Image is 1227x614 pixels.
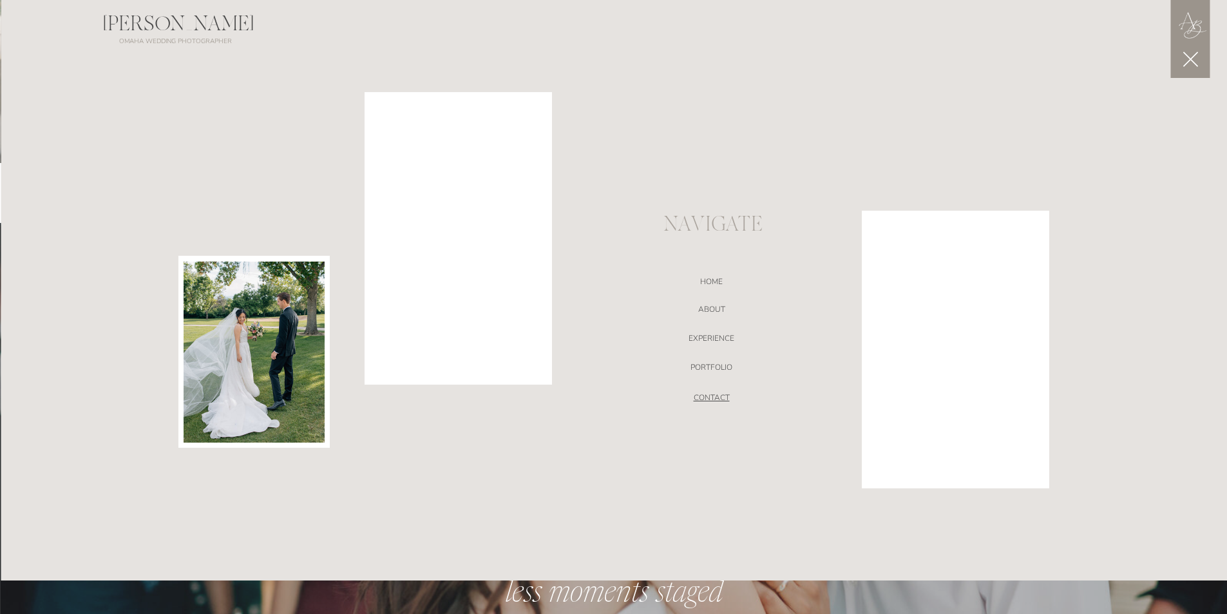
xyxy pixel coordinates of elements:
[575,277,848,290] a: HOME
[437,577,791,610] p: less moments staged
[575,305,848,318] a: ABOUT
[575,363,848,376] a: portfolio
[575,334,848,347] a: EXPERIENCE
[663,216,760,235] p: NAVIGATE
[575,393,848,406] a: CONTACT
[1,14,357,42] div: [PERSON_NAME]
